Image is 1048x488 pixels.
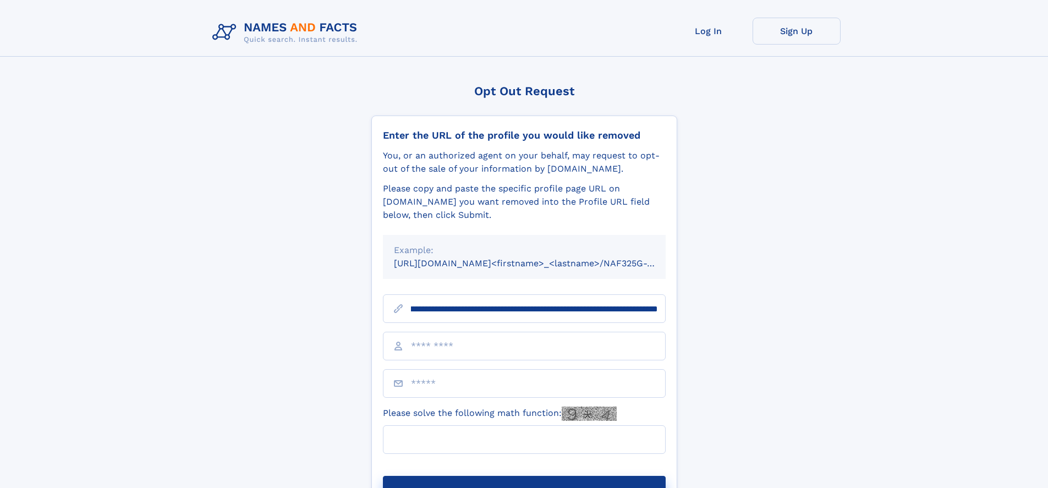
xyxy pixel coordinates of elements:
[383,149,666,176] div: You, or an authorized agent on your behalf, may request to opt-out of the sale of your informatio...
[383,407,617,421] label: Please solve the following math function:
[371,84,677,98] div: Opt Out Request
[394,244,655,257] div: Example:
[208,18,366,47] img: Logo Names and Facts
[665,18,753,45] a: Log In
[753,18,841,45] a: Sign Up
[383,182,666,222] div: Please copy and paste the specific profile page URL on [DOMAIN_NAME] you want removed into the Pr...
[394,258,687,268] small: [URL][DOMAIN_NAME]<firstname>_<lastname>/NAF325G-xxxxxxxx
[383,129,666,141] div: Enter the URL of the profile you would like removed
